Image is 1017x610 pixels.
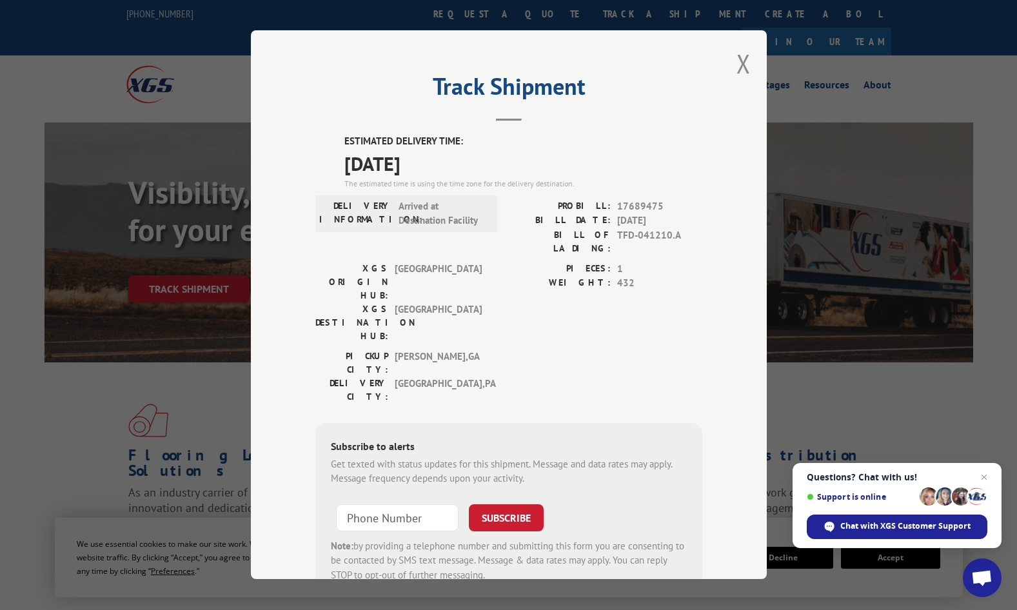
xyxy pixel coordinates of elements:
label: XGS DESTINATION HUB: [315,302,388,343]
div: Get texted with status updates for this shipment. Message and data rates may apply. Message frequ... [331,457,687,486]
div: Chat with XGS Customer Support [807,515,987,539]
h2: Track Shipment [315,77,702,102]
input: Phone Number [336,504,459,531]
div: The estimated time is using the time zone for the delivery destination. [344,178,702,190]
label: WEIGHT: [509,276,611,291]
span: Arrived at Destination Facility [399,199,486,228]
span: [GEOGRAPHIC_DATA] [395,262,482,302]
strong: Note: [331,540,353,552]
span: TFD-041210.A [617,228,702,255]
span: Support is online [807,492,915,502]
label: DELIVERY CITY: [315,377,388,404]
label: BILL OF LADING: [509,228,611,255]
div: Open chat [963,558,1002,597]
span: Questions? Chat with us! [807,472,987,482]
span: [DATE] [344,149,702,178]
label: BILL DATE: [509,213,611,228]
div: Subscribe to alerts [331,438,687,457]
span: [DATE] [617,213,702,228]
label: ESTIMATED DELIVERY TIME: [344,134,702,149]
label: PROBILL: [509,199,611,214]
label: XGS ORIGIN HUB: [315,262,388,302]
button: Close modal [736,46,751,81]
span: 1 [617,262,702,277]
div: by providing a telephone number and submitting this form you are consenting to be contacted by SM... [331,539,687,583]
label: PICKUP CITY: [315,349,388,377]
span: [PERSON_NAME] , GA [395,349,482,377]
label: PIECES: [509,262,611,277]
span: Close chat [976,469,992,485]
span: 432 [617,276,702,291]
label: DELIVERY INFORMATION: [319,199,392,228]
span: Chat with XGS Customer Support [840,520,971,532]
span: 17689475 [617,199,702,214]
span: [GEOGRAPHIC_DATA] [395,302,482,343]
span: [GEOGRAPHIC_DATA] , PA [395,377,482,404]
button: SUBSCRIBE [469,504,544,531]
